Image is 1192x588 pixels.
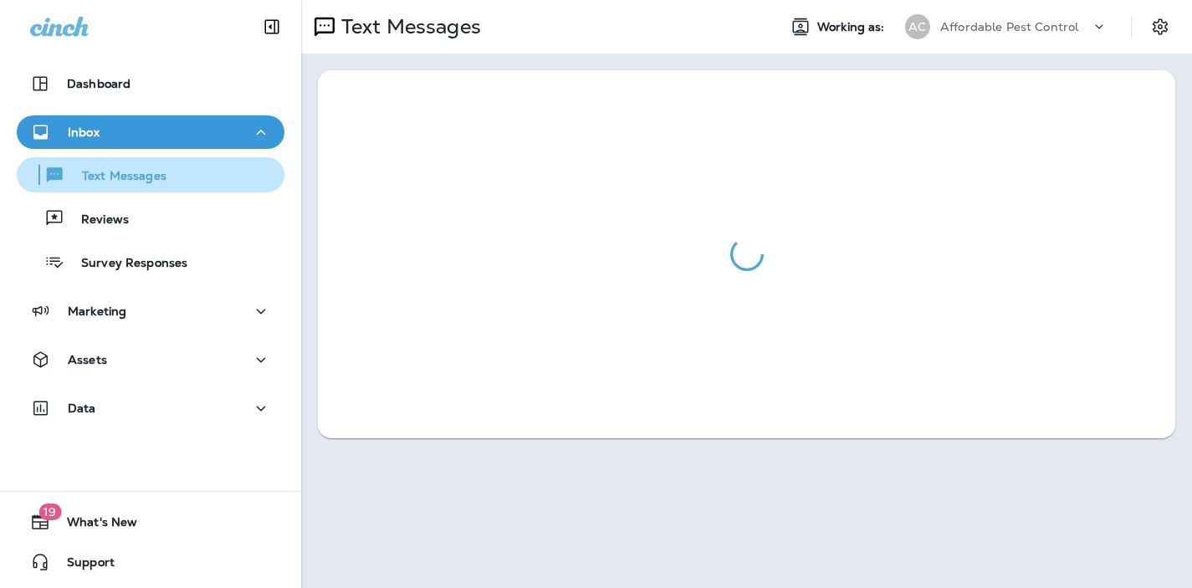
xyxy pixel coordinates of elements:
p: Text Messages [65,169,166,185]
button: 19What's New [17,505,284,539]
button: Marketing [17,294,284,328]
button: Data [17,391,284,425]
button: Support [17,545,284,579]
button: Inbox [17,115,284,149]
p: Data [68,401,96,415]
p: Marketing [68,304,126,318]
button: Dashboard [17,67,284,100]
button: Reviews [17,201,284,236]
span: Support [50,555,115,575]
div: AC [905,14,930,39]
button: Assets [17,343,284,376]
span: What's New [50,515,137,535]
button: Survey Responses [17,244,284,279]
p: Text Messages [335,14,481,39]
p: Survey Responses [64,256,187,272]
button: Text Messages [17,157,284,192]
span: 19 [38,504,61,520]
p: Assets [68,353,107,366]
p: Affordable Pest Control [940,20,1078,33]
p: Reviews [64,212,129,228]
span: Working as: [817,20,888,34]
button: Settings [1145,12,1175,42]
p: Inbox [68,125,100,139]
p: Dashboard [67,77,130,90]
button: Collapse Sidebar [248,10,295,43]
